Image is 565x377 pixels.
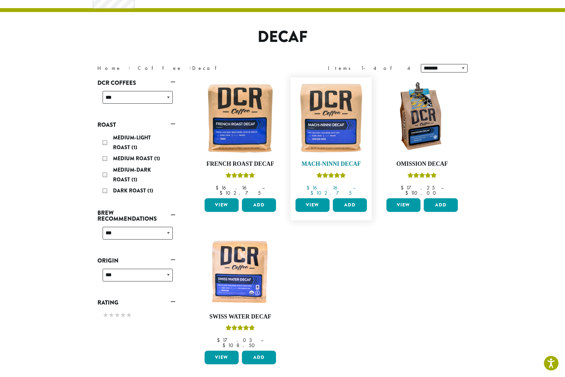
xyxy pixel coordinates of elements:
[97,308,175,323] div: Rating
[126,310,132,320] span: ★
[401,184,406,191] span: $
[222,342,228,349] span: $
[307,184,347,191] bdi: 16.16
[97,224,175,247] div: Brew Recommendations
[222,342,258,349] bdi: 108.50
[317,172,346,181] div: Rated 5.00 out of 5
[385,81,459,155] img: DCRCoffee_DL_Bag_Omission_2019-300x300.jpg
[261,337,263,344] span: –
[97,266,175,289] div: Origin
[138,65,182,71] a: Coffee
[203,161,278,168] h4: French Roast Decaf
[333,198,367,212] button: Add
[97,65,121,71] a: Home
[310,189,316,196] span: $
[307,184,312,191] span: $
[120,310,126,320] span: ★
[353,184,356,191] span: –
[242,351,276,364] button: Add
[294,161,369,168] h4: Mach-Ninni Decaf
[216,184,256,191] bdi: 16.16
[328,64,411,72] div: Items 1-4 of 4
[203,81,278,196] a: French Roast DecafRated 5.00 out of 5
[385,81,459,196] a: Omission DecafRated 4.33 out of 5
[114,310,120,320] span: ★
[295,198,330,212] a: View
[132,176,137,183] span: (1)
[217,337,255,344] bdi: 17.03
[294,81,369,155] img: Mach-Ninni-Decaf-12oz-300x300.jpg
[205,198,239,212] a: View
[216,184,221,191] span: $
[385,161,459,168] h4: Omission Decaf
[294,81,369,196] a: Mach-Ninni DecafRated 5.00 out of 5
[386,198,421,212] a: View
[103,310,108,320] span: ★
[97,255,175,266] a: Origin
[203,233,278,308] img: DCR-Swiss-Water-Decaf-Coffee-Bag-300x300.png
[203,313,278,320] h4: Swiss Water Decaf
[424,198,458,212] button: Add
[113,134,151,151] span: Medium-Light Roast
[154,155,160,162] span: (1)
[93,28,472,46] h1: Decaf
[310,189,352,196] bdi: 102.75
[113,187,147,194] span: Dark Roast
[205,351,239,364] a: View
[262,184,265,191] span: –
[401,184,435,191] bdi: 17.25
[220,189,225,196] span: $
[405,189,439,196] bdi: 110.00
[189,62,191,72] span: ›
[108,310,114,320] span: ★
[97,119,175,130] a: Roast
[217,337,222,344] span: $
[226,324,255,334] div: Rated 5.00 out of 5
[405,189,411,196] span: $
[97,77,175,88] a: DCR Coffees
[408,172,437,181] div: Rated 4.33 out of 5
[128,62,131,72] span: ›
[97,64,273,72] nav: Breadcrumb
[147,187,153,194] span: (1)
[203,233,278,348] a: Swiss Water DecafRated 5.00 out of 5
[226,172,255,181] div: Rated 5.00 out of 5
[203,81,278,155] img: French-Roast-Decaf-12oz-300x300.jpg
[220,189,261,196] bdi: 102.75
[242,198,276,212] button: Add
[113,166,151,183] span: Medium-Dark Roast
[113,155,154,162] span: Medium Roast
[97,130,175,199] div: Roast
[132,144,137,151] span: (1)
[97,88,175,111] div: DCR Coffees
[441,184,444,191] span: –
[97,297,175,308] a: Rating
[97,207,175,224] a: Brew Recommendations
